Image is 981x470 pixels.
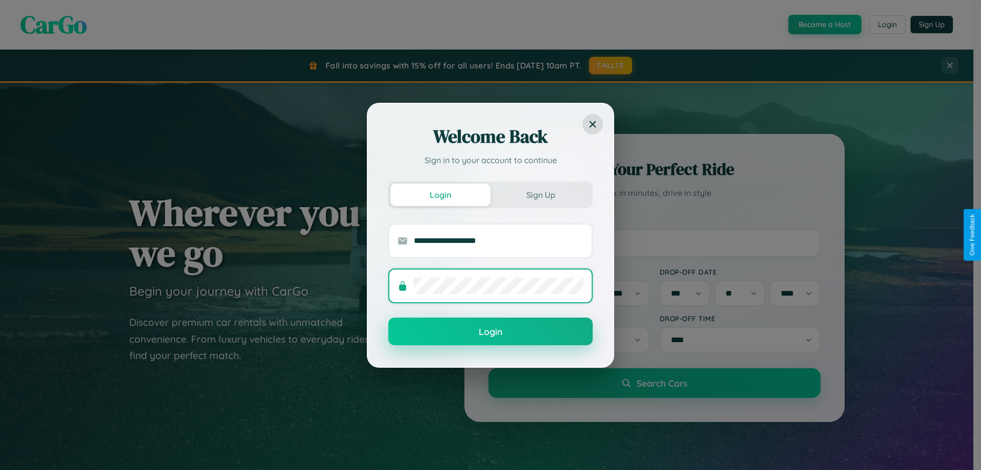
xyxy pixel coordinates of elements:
p: Sign in to your account to continue [388,154,593,166]
button: Login [390,184,491,206]
button: Sign Up [491,184,591,206]
button: Login [388,318,593,345]
h2: Welcome Back [388,124,593,149]
div: Give Feedback [969,214,976,256]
